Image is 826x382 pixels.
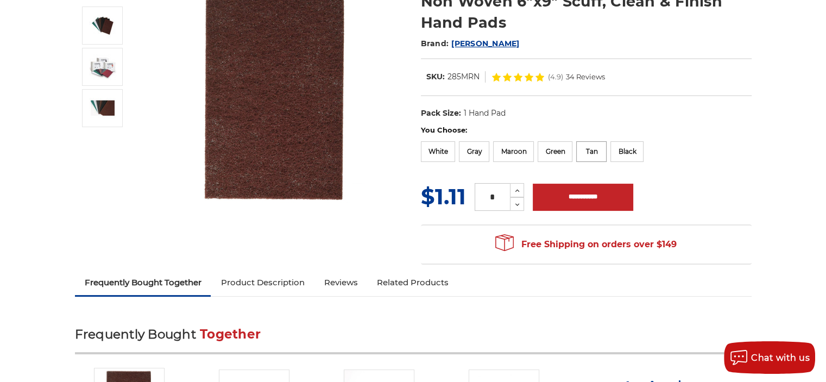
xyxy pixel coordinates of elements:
[421,39,449,48] span: Brand:
[421,125,752,136] label: You Choose:
[447,71,480,83] dd: 285MRN
[751,353,810,363] span: Chat with us
[566,73,605,80] span: 34 Reviews
[75,327,196,342] span: Frequently Bought
[426,71,445,83] dt: SKU:
[200,327,261,342] span: Together
[89,98,116,118] img: Non Woven 6"x9" Scuff, Clean & Finish Hand Pads
[724,341,815,374] button: Chat with us
[89,54,116,80] img: Non Woven 6"x9" Scuff, Clean & Finish Hand Pads
[548,73,563,80] span: (4.9)
[367,271,458,295] a: Related Products
[211,271,314,295] a: Product Description
[463,108,505,119] dd: 1 Hand Pad
[314,271,367,295] a: Reviews
[89,12,116,39] img: Non Woven 6"x9" Scuff, Clean & Finish Hand Pads
[495,234,677,255] span: Free Shipping on orders over $149
[421,183,466,210] span: $1.11
[451,39,519,48] a: [PERSON_NAME]
[75,271,211,295] a: Frequently Bought Together
[421,108,461,119] dt: Pack Size:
